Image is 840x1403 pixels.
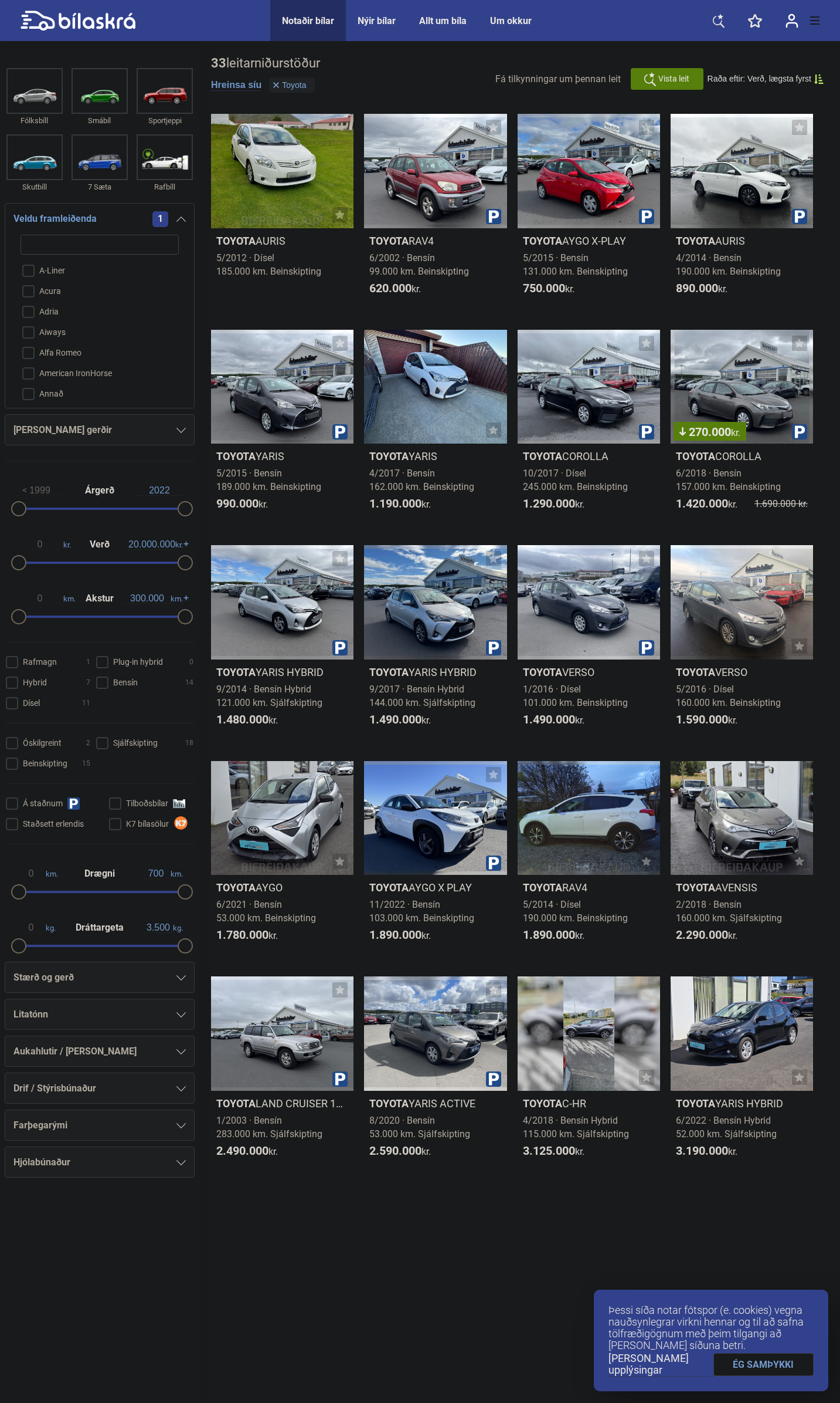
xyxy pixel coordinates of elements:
b: Toyota [216,666,256,678]
a: Um okkur [490,15,532,26]
b: Toyota [369,450,409,462]
span: Fá tilkynningar um þennan leit [495,73,621,84]
span: kr. [523,1144,584,1158]
span: kr. [676,713,737,727]
a: ToyotaYARIS ACTIVE8/2020 · Bensín53.000 km. Sjálfskipting2.590.000kr. [364,976,506,1169]
span: km. [141,868,183,879]
span: kg. [144,922,183,933]
span: kr. [216,497,268,511]
h2: RAV4 [518,881,660,894]
span: Aukahlutir / [PERSON_NAME] [13,1043,137,1060]
span: 1/2016 · Dísel 101.000 km. Beinskipting [523,684,628,708]
b: 750.000 [523,281,565,295]
span: 1/2003 · Bensín 283.000 km. Sjálfskipting [216,1115,322,1140]
h2: AVENSIS [671,881,813,894]
a: ToyotaYARIS HYBRID6/2022 · Bensín Hybrid52.000 km. Sjálfskipting3.190.000kr. [671,976,813,1169]
button: Toyota [269,77,314,93]
div: Skutbíll [6,180,63,194]
span: km. [16,593,76,604]
b: 1.190.000 [369,496,421,511]
img: parking.png [639,640,654,655]
span: 6/2021 · Bensín 53.000 km. Beinskipting [216,899,316,924]
div: Sportjeppi [137,114,193,127]
h2: AYGO X PLAY [364,881,506,894]
span: km. [124,593,183,604]
b: Toyota [216,450,256,462]
span: 4/2018 · Bensín Hybrid 115.000 km. Sjálfskipting [523,1115,629,1140]
span: 4/2017 · Bensín 162.000 km. Beinskipting [369,468,474,492]
b: 1.480.000 [216,712,268,726]
h2: C-HR [518,1097,660,1110]
div: leitarniðurstöður [211,56,320,71]
span: Hjólabúnaður [13,1154,70,1171]
h2: RAV4 [364,234,506,248]
a: ToyotaRAV45/2014 · Dísel190.000 km. Beinskipting1.890.000kr. [518,761,660,954]
span: 2/2018 · Bensín 160.000 km. Sjálfskipting [676,899,782,924]
span: Tilboðsbílar [126,797,168,810]
span: 5/2016 · Dísel 160.000 km. Beinskipting [676,684,781,708]
h2: YARIS [211,449,353,463]
span: Hybrid [23,677,47,689]
b: 1.490.000 [369,712,421,726]
div: Nýir bílar [358,15,396,26]
span: kg. [16,922,56,933]
a: Notaðir bílar [282,15,334,26]
span: kr. [216,1144,278,1158]
span: kr. [676,1144,737,1158]
img: parking.png [332,1071,348,1087]
span: 9/2014 · Bensín Hybrid 121.000 km. Sjálfskipting [216,684,322,708]
h2: LAND CRUISER 100 VX V8 [211,1097,353,1110]
span: kr. [523,282,574,296]
span: Óskilgreint [23,737,62,749]
span: Dráttargeta [73,923,127,932]
span: Drægni [81,869,118,878]
h2: YARIS HYBRID [211,665,353,679]
span: 15 [82,758,90,770]
span: Rafmagn [23,656,57,668]
img: parking.png [486,209,501,224]
h2: VERSO [671,665,813,679]
span: 11/2022 · Bensín 103.000 km. Beinskipting [369,899,474,924]
span: 8/2020 · Bensín 53.000 km. Sjálfskipting [369,1115,470,1140]
img: parking.png [332,424,348,440]
b: Toyota [523,450,562,462]
b: Toyota [369,235,409,247]
img: parking.png [486,640,501,655]
span: Dísel [23,697,40,709]
b: Toyota [216,1097,256,1110]
span: 5/2015 · Bensín 189.000 km. Beinskipting [216,468,321,492]
span: 9/2017 · Bensín Hybrid 144.000 km. Sjálfskipting [369,684,475,708]
img: parking.png [792,209,807,224]
a: ToyotaAYGO X-PLAY5/2015 · Bensín131.000 km. Beinskipting750.000kr. [518,114,660,306]
span: K7 bílasölur [126,818,169,830]
span: 5/2015 · Bensín 131.000 km. Beinskipting [523,252,628,277]
a: ToyotaAYGO X PLAY11/2022 · Bensín103.000 km. Beinskipting1.890.000kr. [364,761,506,954]
b: 620.000 [369,281,412,295]
span: 6/2002 · Bensín 99.000 km. Beinskipting [369,252,469,277]
span: 0 [189,656,193,668]
b: Toyota [369,666,409,678]
div: Allt um bíla [419,15,467,26]
span: 5/2012 · Dísel 185.000 km. Beinskipting [216,252,321,277]
b: 1.490.000 [523,712,575,726]
h2: VERSO [518,665,660,679]
h2: YARIS ACTIVE [364,1097,506,1110]
span: Drif / Stýrisbúnaður [13,1080,96,1097]
img: parking.png [332,640,348,655]
b: Toyota [523,881,562,894]
a: ToyotaYARIS HYBRID9/2014 · Bensín Hybrid121.000 km. Sjálfskipting1.480.000kr. [211,545,353,738]
b: 1.420.000 [676,496,728,511]
span: km. [16,868,58,879]
b: Toyota [216,881,256,894]
h2: YARIS HYBRID [364,665,506,679]
a: ToyotaVERSO1/2016 · Dísel101.000 km. Beinskipting1.490.000kr. [518,545,660,738]
span: Farþegarými [13,1117,67,1134]
div: 7 Sæta [72,180,128,194]
span: Verð [87,540,113,549]
span: 4/2014 · Bensín 190.000 km. Beinskipting [676,252,781,277]
div: Smábíl [72,114,128,127]
span: Beinskipting [23,758,67,770]
span: Toyota [282,81,306,89]
span: kr. [216,928,278,942]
